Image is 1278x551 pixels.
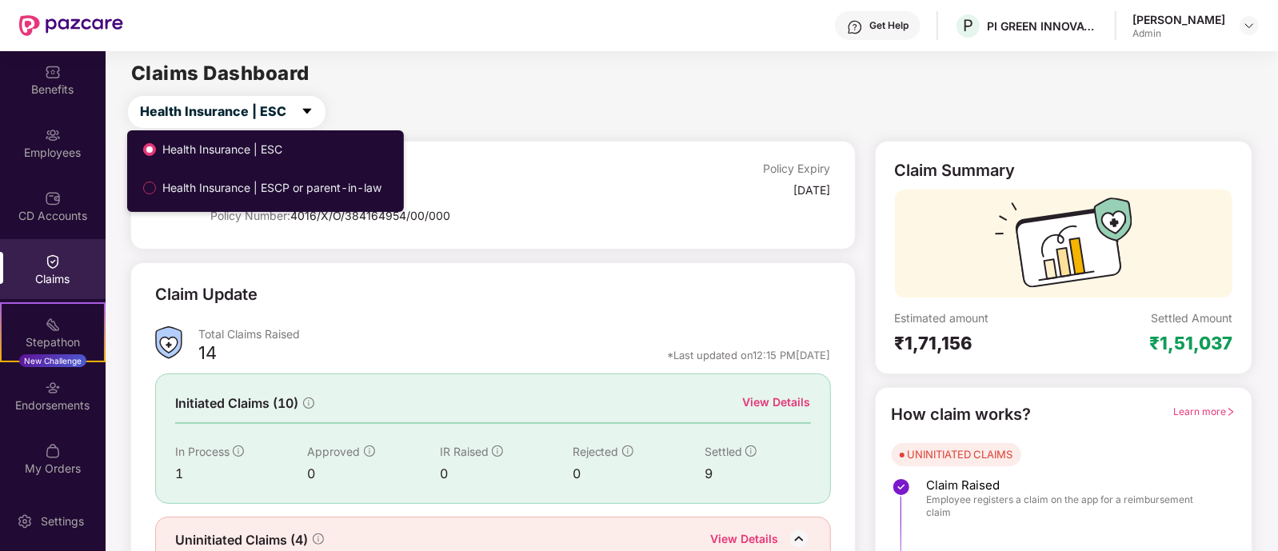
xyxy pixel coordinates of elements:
img: svg+xml;base64,PHN2ZyBpZD0iRW1wbG95ZWVzIiB4bWxucz0iaHR0cDovL3d3dy53My5vcmcvMjAwMC9zdmciIHdpZHRoPS... [45,127,61,143]
span: 4016/X/O/384164954/00/000 [290,209,450,222]
img: svg+xml;base64,PHN2ZyBpZD0iRHJvcGRvd24tMzJ4MzIiIHhtbG5zPSJodHRwOi8vd3d3LnczLm9yZy8yMDAwL3N2ZyIgd2... [1243,19,1256,32]
span: Settled [705,445,742,458]
div: Settings [36,513,89,529]
div: Settled Amount [1151,310,1232,325]
img: New Pazcare Logo [19,15,123,36]
div: PI GREEN INNOVATIONS PRIVATE LIMITED [987,18,1099,34]
span: Health Insurance | ESC [140,102,286,122]
div: Health Insurance [210,182,624,202]
img: svg+xml;base64,PHN2ZyB4bWxucz0iaHR0cDovL3d3dy53My5vcmcvMjAwMC9zdmciIHdpZHRoPSIyMSIgaGVpZ2h0PSIyMC... [45,317,61,333]
span: Rejected [573,445,619,458]
img: svg+xml;base64,PHN2ZyBpZD0iQmVuZWZpdHMiIHhtbG5zPSJodHRwOi8vd3d3LnczLm9yZy8yMDAwL3N2ZyIgd2lkdGg9Ij... [45,64,61,80]
h2: Claims Dashboard [131,64,310,83]
img: DownIcon [787,527,811,551]
div: Policy Name [210,161,624,176]
div: 0 [573,464,705,484]
div: View Details [711,530,779,551]
span: Initiated Claims (10) [175,393,298,413]
div: [DATE] [794,182,831,198]
div: Estimated amount [895,310,1064,325]
div: Policy Expiry [764,161,831,176]
div: 0 [308,464,441,484]
span: IR Raised [440,445,489,458]
span: Employee registers a claim on the app for a reimbursement claim [927,493,1220,519]
img: svg+xml;base64,PHN2ZyBpZD0iQ2xhaW0iIHhtbG5zPSJodHRwOi8vd3d3LnczLm9yZy8yMDAwL3N2ZyIgd2lkdGg9IjIwIi... [45,254,61,270]
div: Policy Number: [210,208,624,223]
img: svg+xml;base64,PHN2ZyB3aWR0aD0iMTcyIiBoZWlnaHQ9IjExMyIgdmlld0JveD0iMCAwIDE3MiAxMTMiIGZpbGw9Im5vbm... [995,198,1132,297]
div: Admin [1132,27,1225,40]
img: svg+xml;base64,PHN2ZyBpZD0iTXlfT3JkZXJzIiBkYXRhLW5hbWU9Ik15IE9yZGVycyIgeG1sbnM9Imh0dHA6Ly93d3cudz... [45,443,61,459]
div: Claim Summary [895,161,1016,180]
span: info-circle [745,445,757,457]
div: ₹1,71,156 [895,332,1064,354]
span: Health Insurance | ESC [156,141,289,158]
div: 9 [705,464,810,484]
div: New Challenge [19,354,86,367]
div: Get Help [869,19,909,32]
div: *Last updated on 12:15 PM[DATE] [668,348,831,362]
div: Total Claims Raised [198,326,831,341]
img: ClaimsSummaryIcon [155,326,182,359]
span: info-circle [364,445,375,457]
span: info-circle [233,445,244,457]
div: 1 [175,464,308,484]
span: P [963,16,973,35]
span: Uninitiated Claims (4) [175,530,308,550]
img: svg+xml;base64,PHN2ZyBpZD0iRW5kb3JzZW1lbnRzIiB4bWxucz0iaHR0cDovL3d3dy53My5vcmcvMjAwMC9zdmciIHdpZH... [45,380,61,396]
img: svg+xml;base64,PHN2ZyBpZD0iU3RlcC1Eb25lLTMyeDMyIiB4bWxucz0iaHR0cDovL3d3dy53My5vcmcvMjAwMC9zdmciIH... [892,477,911,497]
span: info-circle [622,445,633,457]
div: [PERSON_NAME] [1132,12,1225,27]
span: info-circle [492,445,503,457]
div: UNINITIATED CLAIMS [908,446,1013,462]
img: svg+xml;base64,PHN2ZyBpZD0iSGVscC0zMngzMiIgeG1sbnM9Imh0dHA6Ly93d3cudzMub3JnLzIwMDAvc3ZnIiB3aWR0aD... [847,19,863,35]
span: right [1226,407,1236,417]
span: Claim Raised [927,477,1220,493]
span: caret-down [301,105,314,119]
span: info-circle [303,397,314,409]
button: Health Insurance | ESCcaret-down [128,96,325,128]
span: Learn more [1173,405,1236,417]
div: 14 [198,341,217,369]
div: View Details [743,393,811,411]
div: Stepathon [2,334,104,350]
div: How claim works? [892,402,1032,427]
img: svg+xml;base64,PHN2ZyBpZD0iQ0RfQWNjb3VudHMiIGRhdGEtbmFtZT0iQ0QgQWNjb3VudHMiIHhtbG5zPSJodHRwOi8vd3... [45,190,61,206]
img: svg+xml;base64,PHN2ZyBpZD0iU2V0dGluZy0yMHgyMCIgeG1sbnM9Imh0dHA6Ly93d3cudzMub3JnLzIwMDAvc3ZnIiB3aW... [17,513,33,529]
div: Claim Update [155,282,258,307]
span: info-circle [313,533,324,545]
span: Approved [308,445,361,458]
span: Health Insurance | ESCP or parent-in-law [156,179,388,197]
div: ₹1,51,037 [1149,332,1232,354]
span: In Process [175,445,230,458]
div: 0 [440,464,573,484]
